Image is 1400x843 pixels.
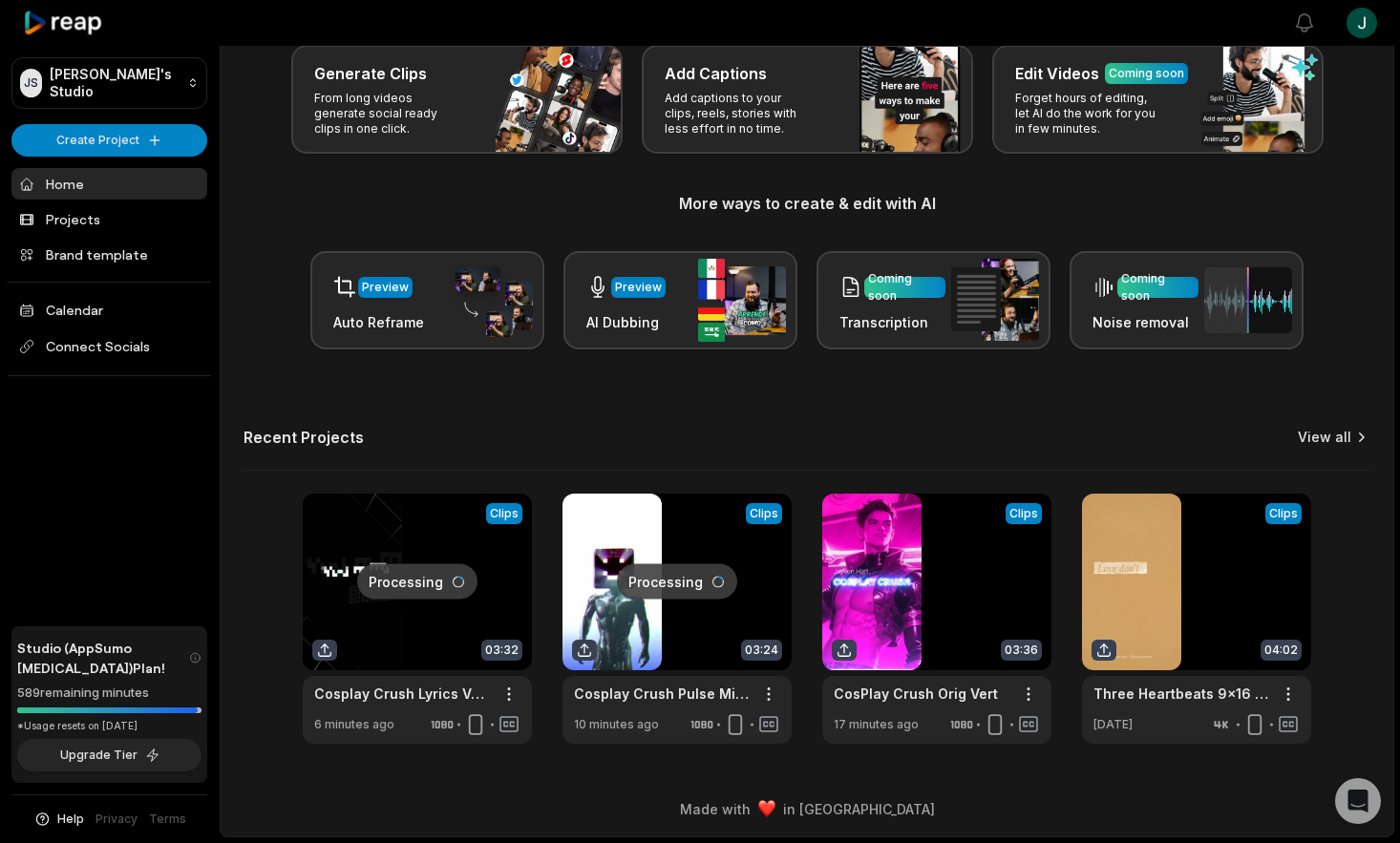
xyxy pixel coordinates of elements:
[57,811,84,828] span: Help
[362,279,409,296] div: Preview
[1204,267,1292,333] img: noise_removal.png
[839,312,945,332] h3: Transcription
[17,684,202,703] div: 589 remaining minutes
[834,684,998,704] a: CosPlay Crush Orig Vert
[50,66,180,100] p: [PERSON_NAME]'s Studio
[95,811,138,828] a: Privacy
[615,279,662,296] div: Preview
[11,294,207,326] a: Calendar
[574,684,750,704] a: Cosplay Crush Pulse Mix Vertical
[11,239,207,270] a: Brand template
[314,62,427,85] h3: Generate Clips
[244,192,1370,215] h3: More ways to create & edit with AI
[1015,62,1099,85] h3: Edit Videos
[17,719,202,733] div: *Usage resets on [DATE]
[1015,91,1163,137] p: Forget hours of editing, let AI do the work for you in few minutes.
[665,91,813,137] p: Add captions to your clips, reels, stories with less effort in no time.
[1121,270,1195,305] div: Coming soon
[314,91,462,137] p: From long videos generate social ready clips in one click.
[1298,428,1351,447] a: View all
[1093,684,1269,704] a: Three Heartbeats 9x16 final
[951,259,1039,341] img: transcription.png
[698,259,786,342] img: ai_dubbing.png
[665,62,767,85] h3: Add Captions
[1335,778,1381,824] div: Open Intercom Messenger
[17,638,189,678] span: Studio (AppSumo [MEDICAL_DATA]) Plan!
[1109,65,1184,82] div: Coming soon
[445,263,533,338] img: auto_reframe.png
[586,312,666,332] h3: AI Dubbing
[868,270,942,305] div: Coming soon
[314,684,490,704] a: Cosplay Crush Lyrics Vert Glitch
[11,329,207,364] span: Connect Socials
[17,739,202,771] button: Upgrade Tier
[20,69,42,97] div: JS
[333,312,424,332] h3: Auto Reframe
[11,203,207,235] a: Projects
[758,800,775,817] img: heart emoji
[149,811,186,828] a: Terms
[11,168,207,200] a: Home
[33,811,84,828] button: Help
[244,428,364,447] h2: Recent Projects
[11,124,207,157] button: Create Project
[238,799,1376,819] div: Made with in [GEOGRAPHIC_DATA]
[1092,312,1198,332] h3: Noise removal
